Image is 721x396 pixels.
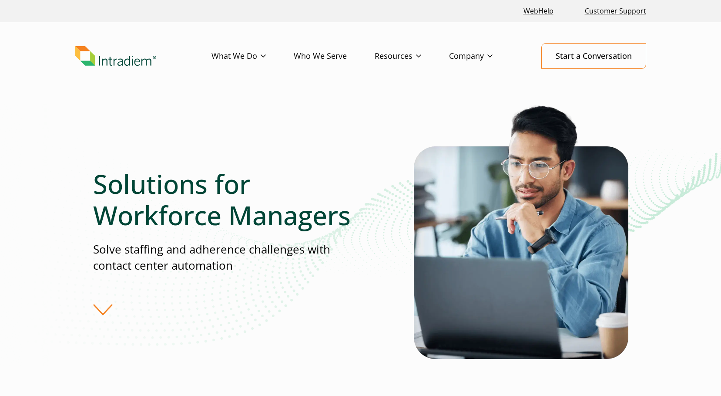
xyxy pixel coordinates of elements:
a: Start a Conversation [541,43,646,69]
a: Link opens in a new window [520,2,557,20]
a: Resources [375,44,449,69]
a: What We Do [211,44,294,69]
a: Customer Support [581,2,650,20]
a: Who We Serve [294,44,375,69]
img: Intradiem [75,46,156,66]
h1: Solutions for Workforce Managers [93,168,360,231]
a: Link to homepage of Intradiem [75,46,211,66]
img: automated workforce management male looking at laptop computer [414,104,628,359]
a: Company [449,44,520,69]
p: Solve staffing and adherence challenges with contact center automation [93,241,360,274]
